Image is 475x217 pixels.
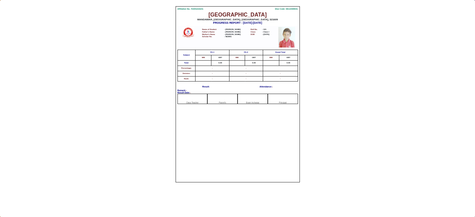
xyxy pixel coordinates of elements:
th: Scholar No. [202,36,224,38]
div: Result Date: [177,91,298,94]
th: DOB [249,33,262,36]
div: Class Teacher [177,94,208,104]
td: - [229,66,263,71]
p: Affiliation No.: RJDSA33231 [177,8,204,10]
td: : [PERSON_NAME] [224,33,249,36]
h6: MANDAWAR, [GEOGRAPHIC_DATA], [GEOGRAPHIC_DATA], 321609 [177,18,298,21]
th: Grand Total [263,50,298,55]
th: FA-1 [195,50,229,55]
img: School Logo [178,27,199,38]
td: : [DATE] [262,33,273,36]
td: : Class I [262,31,273,33]
td: 0.00 [279,61,298,66]
td: Percentage: [177,66,195,71]
th: OBT [245,55,263,61]
td: : [PERSON_NAME] [224,31,249,33]
div: Parent's [207,94,237,104]
th: Roll No. [249,28,262,31]
td: - [229,76,263,81]
div: Attendance: [260,86,273,88]
th: MM [263,55,279,61]
td: - [195,66,229,71]
div: Exam Incharge [237,94,268,104]
th: FA-2 [229,50,263,55]
p: Dise Code: 08110406041 [275,8,298,10]
span: - [272,86,273,88]
td: - [263,71,298,76]
td: Total: [177,61,195,66]
b: PROGRESS REPORT : [DATE]-[DATE] [213,21,262,24]
td: - [195,71,229,76]
th: OBT [279,55,298,61]
span: - [190,91,190,94]
td: - [229,71,263,76]
td: 0.00 [211,61,229,66]
td: : 101 [262,28,273,31]
span: Result: [202,86,210,88]
div: Remark: [177,89,298,91]
td: : NEW61 [224,36,249,38]
th: Father's Name [202,31,224,33]
th: OBT [211,55,229,61]
th: MM [229,55,245,61]
img: 367e9da6-f37c-4a9b-a6e8-ee5b19787e1e [276,27,297,47]
th: Name of Student [202,28,224,31]
th: Mother's Name [202,33,224,36]
td: : [PERSON_NAME] [224,28,249,31]
h1: [GEOGRAPHIC_DATA] [177,12,298,18]
td: - [263,76,298,81]
td: 0.00 [245,61,263,66]
th: Subject [177,50,195,61]
th: Class [249,31,262,33]
td: - [195,76,229,81]
td: Rank: [177,76,195,81]
div: Principal [268,94,298,104]
td: Division: [177,71,195,76]
span: - [186,89,187,91]
th: MM [195,55,211,61]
